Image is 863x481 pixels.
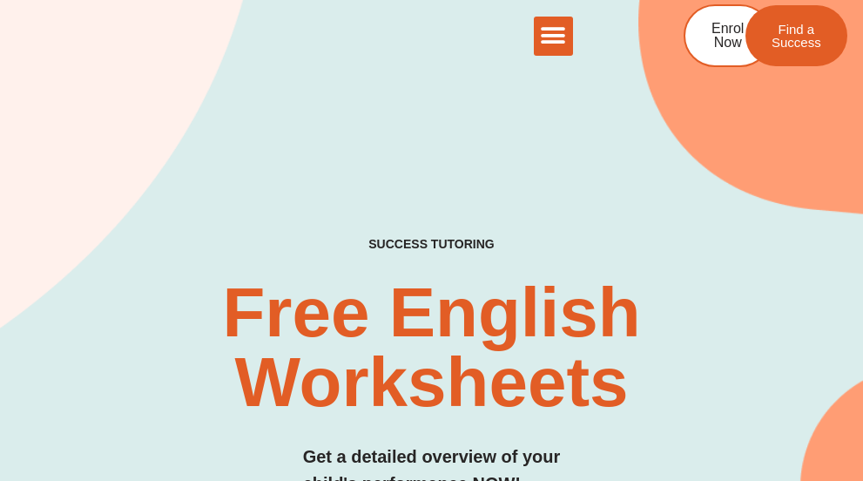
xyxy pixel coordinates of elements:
[711,22,744,50] span: Enrol Now
[684,4,772,67] a: Enrol Now
[316,237,546,252] h4: SUCCESS TUTORING​
[175,278,688,417] h2: Free English Worksheets​
[745,5,847,66] a: Find a Success
[534,17,573,56] div: Menu Toggle
[772,23,821,49] span: Find a Success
